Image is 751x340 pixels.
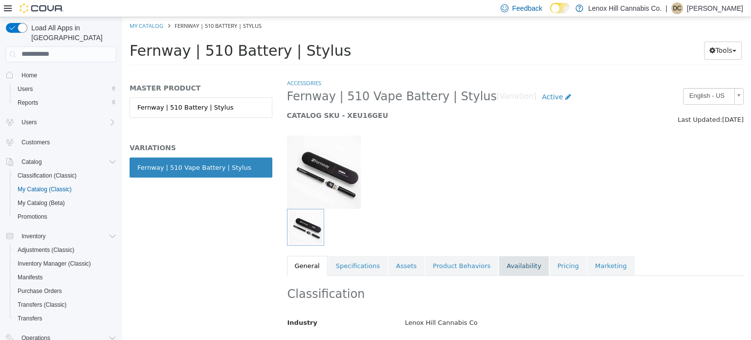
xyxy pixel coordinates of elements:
[15,146,129,156] div: Fernway | 510 Vape Battery | Stylus
[18,136,116,148] span: Customers
[10,96,120,110] button: Reports
[14,211,51,223] a: Promotions
[18,116,41,128] button: Users
[420,76,441,84] span: Active
[22,118,37,126] span: Users
[18,273,43,281] span: Manifests
[550,3,571,13] input: Dark Mode
[18,246,74,254] span: Adjustments (Classic)
[7,80,150,101] a: Fernway | 510 Battery | Stylus
[2,115,120,129] button: Users
[14,211,116,223] span: Promotions
[2,68,120,82] button: Home
[588,2,662,14] p: Lenox Hill Cannabis Co.
[18,185,72,193] span: My Catalog (Classic)
[14,258,116,270] span: Inventory Manager (Classic)
[165,118,239,192] img: 150
[18,69,116,81] span: Home
[2,135,120,149] button: Customers
[275,297,628,315] div: Lenox Hill Cannabis Co
[18,315,42,322] span: Transfers
[14,170,116,181] span: Classification (Classic)
[687,2,743,14] p: [PERSON_NAME]
[18,156,45,168] button: Catalog
[14,285,66,297] a: Purchase Orders
[165,62,199,69] a: Accessories
[14,83,116,95] span: Users
[18,301,66,309] span: Transfers (Classic)
[206,239,265,259] a: Specifications
[18,69,41,81] a: Home
[18,230,49,242] button: Inventory
[10,182,120,196] button: My Catalog (Classic)
[14,97,42,109] a: Reports
[18,116,116,128] span: Users
[427,239,464,259] a: Pricing
[561,71,621,88] a: English - US
[275,322,628,339] div: Accessories
[14,244,116,256] span: Adjustments (Classic)
[22,138,50,146] span: Customers
[7,25,229,42] span: Fernway | 510 Battery | Stylus
[14,183,116,195] span: My Catalog (Classic)
[14,285,116,297] span: Purchase Orders
[665,2,667,14] p: |
[165,94,504,103] h5: CATALOG SKU - XEU16GEU
[10,284,120,298] button: Purchase Orders
[673,2,681,14] span: DC
[512,3,542,13] span: Feedback
[52,5,139,12] span: Fernway | 510 Battery | Stylus
[266,239,302,259] a: Assets
[671,2,683,14] div: Dominick Cuffaro
[14,299,116,311] span: Transfers (Classic)
[14,97,116,109] span: Reports
[22,158,42,166] span: Catalog
[10,257,120,271] button: Inventory Manager (Classic)
[10,169,120,182] button: Classification (Classic)
[14,197,116,209] span: My Catalog (Beta)
[18,199,65,207] span: My Catalog (Beta)
[10,271,120,284] button: Manifests
[18,230,116,242] span: Inventory
[14,272,116,283] span: Manifests
[14,183,76,195] a: My Catalog (Classic)
[165,239,205,259] a: General
[14,313,116,324] span: Transfers
[7,67,150,75] h5: MASTER PRODUCT
[14,83,37,95] a: Users
[18,156,116,168] span: Catalog
[18,85,33,93] span: Users
[27,23,116,43] span: Load All Apps in [GEOGRAPHIC_DATA]
[7,126,150,135] h5: VARIATIONS
[165,72,375,87] span: Fernway | 510 Vape Battery | Stylus
[20,3,64,13] img: Cova
[10,210,120,224] button: Promotions
[22,232,45,240] span: Inventory
[14,313,46,324] a: Transfers
[165,302,196,309] span: Industry
[18,260,91,268] span: Inventory Manager (Classic)
[555,99,600,106] span: Last Updated:
[465,239,512,259] a: Marketing
[10,82,120,96] button: Users
[14,272,46,283] a: Manifests
[14,258,95,270] a: Inventory Manager (Classic)
[303,239,376,259] a: Product Behaviors
[10,196,120,210] button: My Catalog (Beta)
[18,172,77,180] span: Classification (Classic)
[10,243,120,257] button: Adjustments (Classic)
[7,5,41,12] a: My Catalog
[18,99,38,107] span: Reports
[18,213,47,221] span: Promotions
[22,71,37,79] span: Home
[14,244,78,256] a: Adjustments (Classic)
[14,197,69,209] a: My Catalog (Beta)
[582,24,619,43] button: Tools
[376,239,427,259] a: Availability
[165,270,621,285] h2: Classification
[10,298,120,312] button: Transfers (Classic)
[2,229,120,243] button: Inventory
[14,170,81,181] a: Classification (Classic)
[561,71,608,87] span: English - US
